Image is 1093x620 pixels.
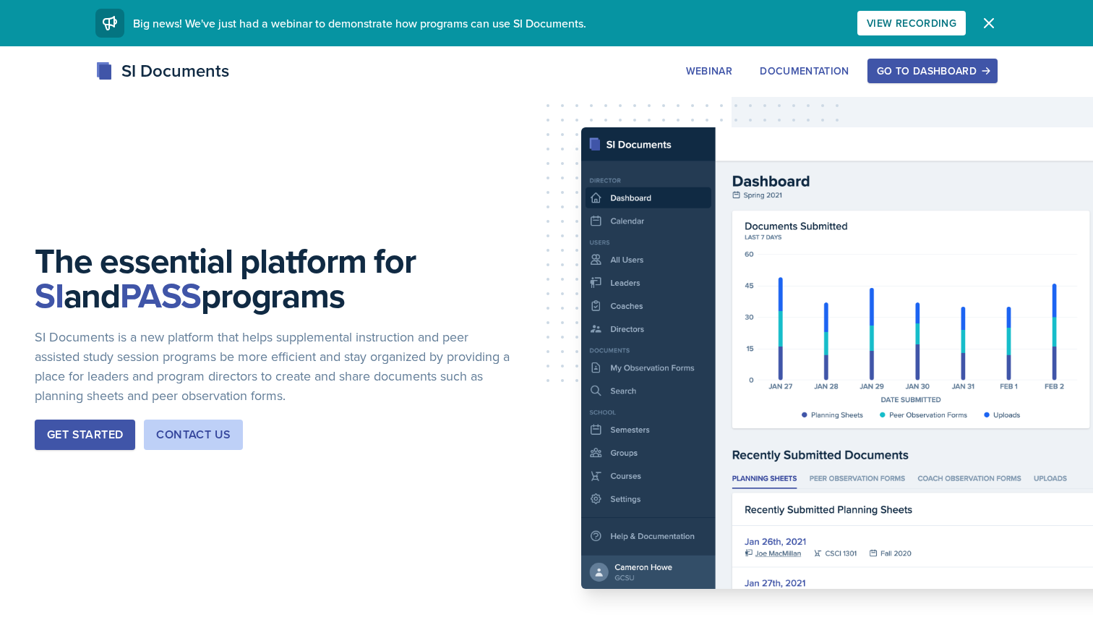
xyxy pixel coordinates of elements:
div: Contact Us [156,426,231,443]
div: Webinar [686,65,732,77]
div: SI Documents [95,58,229,84]
div: Documentation [760,65,849,77]
div: View Recording [867,17,956,29]
button: Get Started [35,420,135,450]
div: Get Started [47,426,123,443]
button: Webinar [677,59,742,83]
button: Contact Us [144,420,243,450]
button: Go to Dashboard [867,59,998,83]
button: Documentation [750,59,859,83]
button: View Recording [857,11,966,35]
div: Go to Dashboard [877,65,988,77]
span: Big news! We've just had a webinar to demonstrate how programs can use SI Documents. [133,15,586,31]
